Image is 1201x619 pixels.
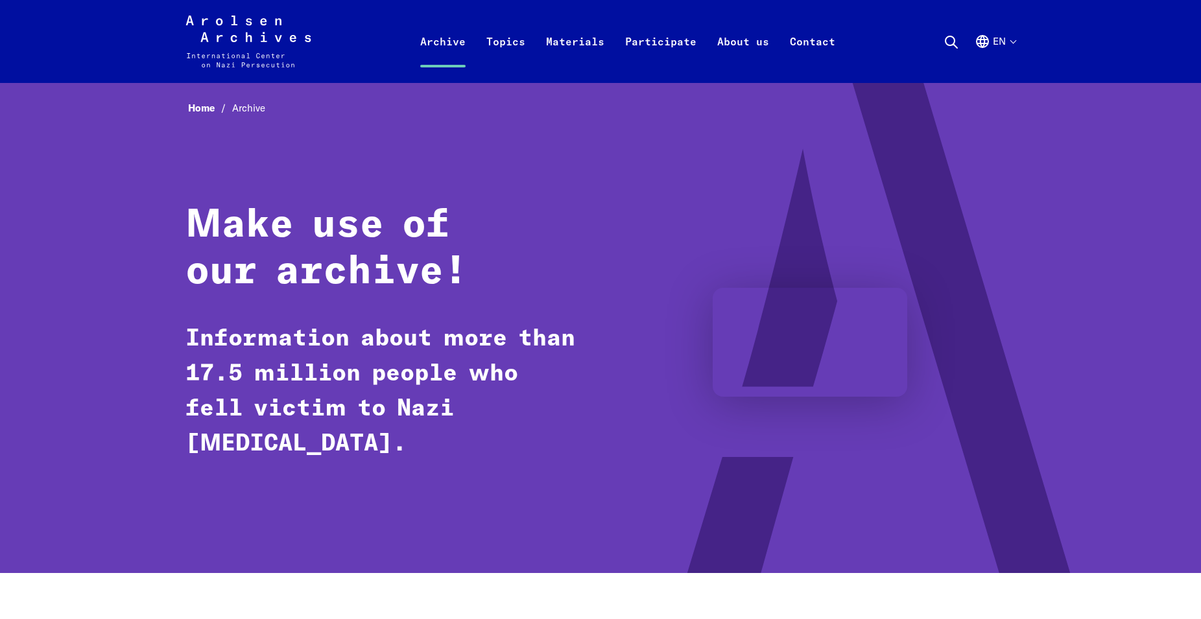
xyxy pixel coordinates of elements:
[188,102,232,114] a: Home
[615,31,707,83] a: Participate
[410,31,476,83] a: Archive
[185,202,578,296] h1: Make use of our archive!
[410,16,846,67] nav: Primary
[536,31,615,83] a: Materials
[185,99,1016,119] nav: Breadcrumb
[707,31,779,83] a: About us
[232,102,265,114] span: Archive
[476,31,536,83] a: Topics
[779,31,846,83] a: Contact
[975,34,1016,80] button: English, language selection
[185,321,578,461] p: Information about more than 17.5 million people who fell victim to Nazi [MEDICAL_DATA].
